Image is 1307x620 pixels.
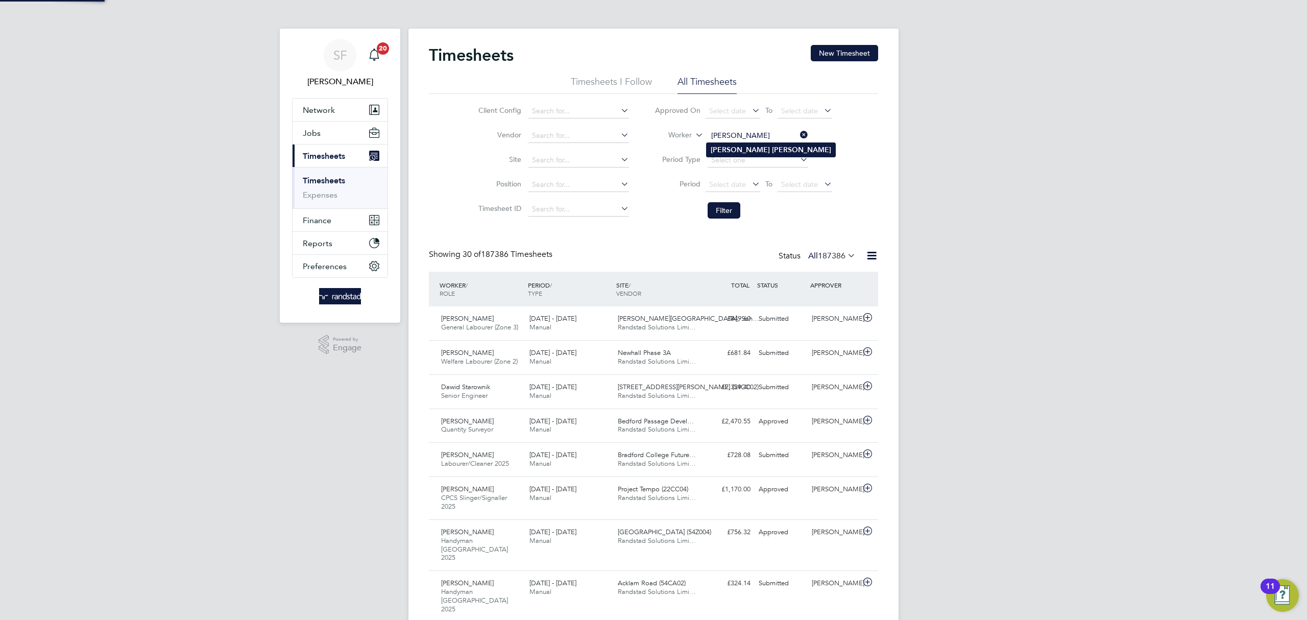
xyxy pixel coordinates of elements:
[293,122,388,144] button: Jobs
[677,76,737,94] li: All Timesheets
[618,528,711,536] span: [GEOGRAPHIC_DATA] (54Z004)
[303,176,345,185] a: Timesheets
[618,383,759,391] span: [STREET_ADDRESS][PERSON_NAME] (54CC02)
[303,239,332,248] span: Reports
[441,459,509,468] span: Labourer/Cleaner 2025
[529,450,576,459] span: [DATE] - [DATE]
[755,575,808,592] div: Submitted
[818,251,845,261] span: 187386
[293,209,388,231] button: Finance
[529,459,551,468] span: Manual
[529,357,551,366] span: Manual
[280,29,400,323] nav: Main navigation
[528,153,629,168] input: Search for...
[303,261,347,271] span: Preferences
[701,311,755,327] div: £849.60
[429,45,514,65] h2: Timesheets
[618,450,696,459] span: Bradford College Future…
[303,190,337,200] a: Expenses
[755,447,808,464] div: Submitted
[708,153,808,168] input: Select one
[364,39,384,71] a: 20
[762,104,776,117] span: To
[571,76,652,94] li: Timesheets I Follow
[755,379,808,396] div: Submitted
[319,288,361,304] img: randstad-logo-retina.png
[755,276,808,294] div: STATUS
[709,106,746,115] span: Select date
[441,493,507,511] span: CPCS Slinger/Signaller 2025
[618,459,696,468] span: Randstad Solutions Limi…
[618,417,694,425] span: Bedford Passage Devel…
[292,76,388,88] span: Sheree Flatman
[755,311,808,327] div: Submitted
[811,45,878,61] button: New Timesheet
[441,348,494,357] span: [PERSON_NAME]
[429,249,554,260] div: Showing
[711,146,770,154] b: [PERSON_NAME]
[441,391,488,400] span: Senior Engineer
[709,180,746,189] span: Select date
[779,249,858,264] div: Status
[463,249,481,259] span: 30 of
[303,151,345,161] span: Timesheets
[466,281,468,289] span: /
[475,179,521,188] label: Position
[441,450,494,459] span: [PERSON_NAME]
[618,587,696,596] span: Randstad Solutions Limi…
[529,417,576,425] span: [DATE] - [DATE]
[475,130,521,139] label: Vendor
[529,528,576,536] span: [DATE] - [DATE]
[731,281,749,289] span: TOTAL
[529,587,551,596] span: Manual
[441,587,508,613] span: Handyman [GEOGRAPHIC_DATA] 2025
[441,357,518,366] span: Welfare Labourer (Zone 2)
[293,232,388,254] button: Reports
[808,311,861,327] div: [PERSON_NAME]
[808,413,861,430] div: [PERSON_NAME]
[529,536,551,545] span: Manual
[529,425,551,434] span: Manual
[529,579,576,587] span: [DATE] - [DATE]
[808,524,861,541] div: [PERSON_NAME]
[618,485,688,493] span: Project Tempo (22CC04)
[781,106,818,115] span: Select date
[441,314,494,323] span: [PERSON_NAME]
[441,417,494,425] span: [PERSON_NAME]
[808,481,861,498] div: [PERSON_NAME]
[441,579,494,587] span: [PERSON_NAME]
[808,575,861,592] div: [PERSON_NAME]
[528,202,629,217] input: Search for...
[646,130,692,140] label: Worker
[293,99,388,121] button: Network
[772,146,831,154] b: [PERSON_NAME]
[628,281,631,289] span: /
[808,276,861,294] div: APPROVER
[708,202,740,219] button: Filter
[475,106,521,115] label: Client Config
[614,276,702,302] div: SITE
[441,536,508,562] span: Handyman [GEOGRAPHIC_DATA] 2025
[618,536,696,545] span: Randstad Solutions Limi…
[655,155,700,164] label: Period Type
[529,485,576,493] span: [DATE] - [DATE]
[618,425,696,434] span: Randstad Solutions Limi…
[708,129,808,143] input: Search for...
[303,216,331,225] span: Finance
[755,481,808,498] div: Approved
[528,129,629,143] input: Search for...
[808,447,861,464] div: [PERSON_NAME]
[618,323,696,331] span: Randstad Solutions Limi…
[441,425,493,434] span: Quantity Surveyor
[333,344,361,352] span: Engage
[808,379,861,396] div: [PERSON_NAME]
[701,575,755,592] div: £324.14
[701,524,755,541] div: £756.32
[655,179,700,188] label: Period
[550,281,552,289] span: /
[525,276,614,302] div: PERIOD
[529,493,551,502] span: Manual
[701,413,755,430] div: £2,470.55
[319,335,362,354] a: Powered byEngage
[475,155,521,164] label: Site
